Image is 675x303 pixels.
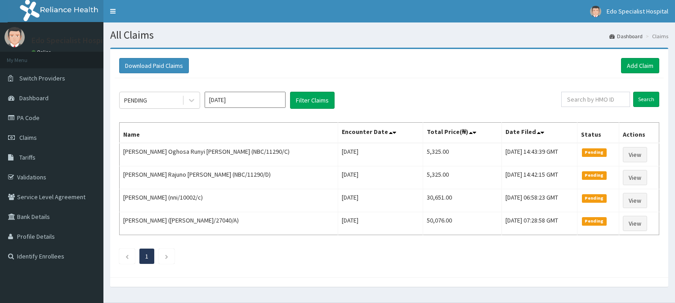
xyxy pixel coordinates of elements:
a: Add Claim [621,58,659,73]
span: Claims [19,134,37,142]
a: Online [31,49,53,55]
th: Name [120,123,338,143]
img: User Image [4,27,25,47]
a: Previous page [125,252,129,260]
td: 5,325.00 [423,166,502,189]
span: Pending [582,217,607,225]
span: Pending [582,171,607,179]
button: Filter Claims [290,92,335,109]
td: [DATE] 14:42:15 GMT [501,166,577,189]
td: 30,651.00 [423,189,502,212]
td: [PERSON_NAME] Rajuno [PERSON_NAME] (NBC/11290/D) [120,166,338,189]
img: User Image [590,6,601,17]
a: Dashboard [609,32,643,40]
td: [DATE] [338,166,423,189]
span: Edo Specialist Hospital [607,7,668,15]
th: Status [577,123,619,143]
span: Switch Providers [19,74,65,82]
li: Claims [644,32,668,40]
td: [PERSON_NAME] (nni/10002/c) [120,189,338,212]
th: Total Price(₦) [423,123,502,143]
span: Pending [582,148,607,156]
td: [DATE] 14:43:39 GMT [501,143,577,166]
th: Actions [619,123,659,143]
td: [DATE] [338,143,423,166]
span: Pending [582,194,607,202]
a: View [623,193,647,208]
td: 5,325.00 [423,143,502,166]
a: View [623,216,647,231]
td: 50,076.00 [423,212,502,235]
a: Next page [165,252,169,260]
p: Edo Specialist Hospital [31,36,112,45]
h1: All Claims [110,29,668,41]
button: Download Paid Claims [119,58,189,73]
td: [PERSON_NAME] Oghosa Runyi [PERSON_NAME] (NBC/11290/C) [120,143,338,166]
a: View [623,170,647,185]
a: Page 1 is your current page [145,252,148,260]
th: Date Filed [501,123,577,143]
input: Search [633,92,659,107]
td: [PERSON_NAME] ([PERSON_NAME]/27040/A) [120,212,338,235]
div: PENDING [124,96,147,105]
span: Tariffs [19,153,36,161]
span: Dashboard [19,94,49,102]
a: View [623,147,647,162]
td: [DATE] 06:58:23 GMT [501,189,577,212]
td: [DATE] 07:28:58 GMT [501,212,577,235]
input: Search by HMO ID [561,92,630,107]
td: [DATE] [338,189,423,212]
th: Encounter Date [338,123,423,143]
input: Select Month and Year [205,92,286,108]
td: [DATE] [338,212,423,235]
